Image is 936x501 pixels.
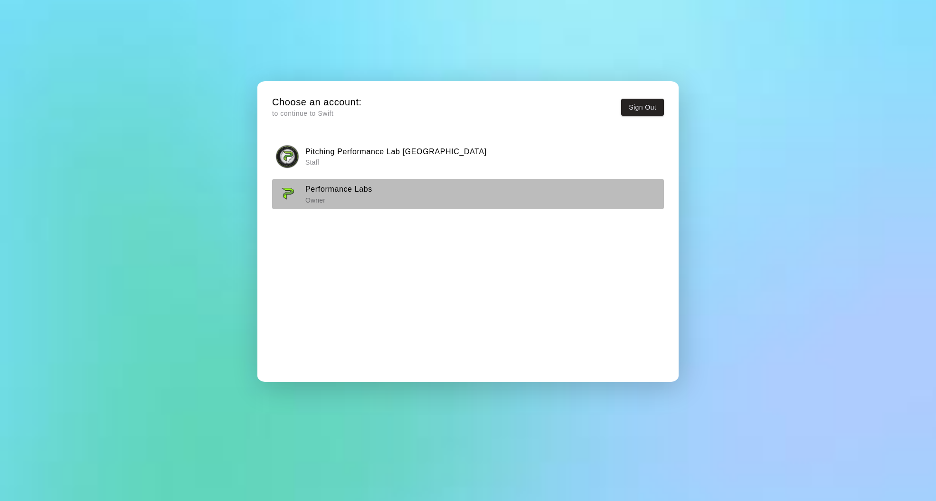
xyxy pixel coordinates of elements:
[305,158,487,167] p: Staff
[305,195,372,205] p: Owner
[272,179,664,209] button: Performance LabsPerformance Labs Owner
[275,145,299,168] img: Pitching Performance Lab Louisville
[305,146,487,158] h6: Pitching Performance Lab [GEOGRAPHIC_DATA]
[272,109,362,119] p: to continue to Swift
[272,141,664,171] button: Pitching Performance Lab LouisvillePitching Performance Lab [GEOGRAPHIC_DATA] Staff
[272,96,362,109] h5: Choose an account:
[275,182,299,206] img: Performance Labs
[305,183,372,195] h6: Performance Labs
[621,99,664,116] button: Sign Out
